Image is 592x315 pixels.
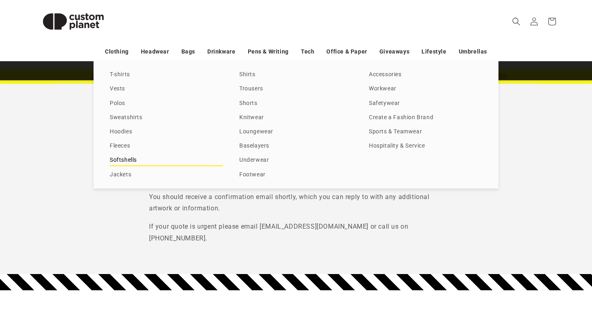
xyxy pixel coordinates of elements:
[459,45,487,59] a: Umbrellas
[239,141,353,152] a: Baselayers
[239,155,353,166] a: Underwear
[369,98,482,109] a: Safetywear
[33,3,114,40] img: Custom Planet
[369,84,482,94] a: Workwear
[110,126,223,137] a: Hoodies
[248,45,289,59] a: Pens & Writing
[422,45,446,59] a: Lifestyle
[379,45,409,59] a: Giveaways
[239,126,353,137] a: Loungewear
[141,45,169,59] a: Headwear
[181,45,195,59] a: Bags
[369,69,482,80] a: Accessories
[105,45,129,59] a: Clothing
[149,221,443,244] p: If your quote is urgent please email [EMAIL_ADDRESS][DOMAIN_NAME] or call us on [PHONE_NUMBER].
[369,112,482,123] a: Create a Fashion Brand
[149,191,443,215] p: You should receive a confirmation email shortly, which you can reply to with any additional artwo...
[369,126,482,137] a: Sports & Teamwear
[110,141,223,152] a: Fleeces
[239,98,353,109] a: Shorts
[110,169,223,180] a: Jackets
[301,45,314,59] a: Tech
[507,13,525,30] summary: Search
[110,155,223,166] a: Softshells
[110,69,223,80] a: T-shirts
[369,141,482,152] a: Hospitality & Service
[110,98,223,109] a: Polos
[239,169,353,180] a: Footwear
[239,84,353,94] a: Trousers
[326,45,367,59] a: Office & Paper
[207,45,235,59] a: Drinkware
[110,112,223,123] a: Sweatshirts
[453,227,592,315] iframe: Chat Widget
[110,84,223,94] a: Vests
[239,112,353,123] a: Knitwear
[239,69,353,80] a: Shirts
